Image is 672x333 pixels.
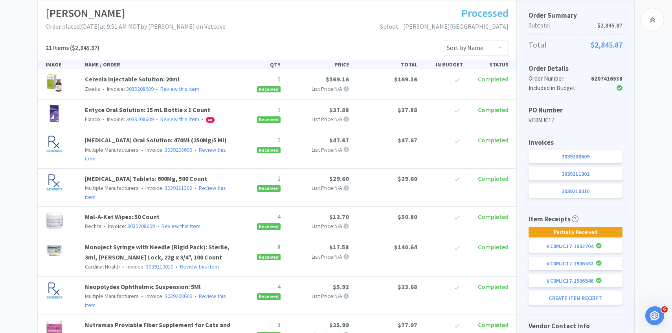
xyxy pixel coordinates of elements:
[329,175,349,182] span: $29.60
[329,321,349,329] span: $25.99
[287,85,349,93] p: List Price: N/A
[547,274,593,287] div: VC0MJC17 - 1906546
[645,306,664,325] iframe: Intercom live chat
[591,75,622,82] strong: 6207416538
[139,184,192,191] span: Invoice:
[100,85,154,92] span: Invoice:
[46,135,63,153] img: 7e5aa1f76aa74d9094328011733fe9e6_798615.jpeg
[174,263,179,270] span: •
[165,293,192,300] a: 3039208609
[85,283,201,291] a: Neopolydex Ophthalmic Suspension: 5Ml
[394,243,417,251] span: $140.64
[257,116,281,123] a: Received
[398,321,417,329] span: $77.97
[46,105,63,122] img: faa101c9f370443abca5d3d7cf17553e_208794.jpeg
[121,263,125,270] span: •
[284,60,352,69] div: PRICE
[380,22,509,32] p: Sploot - [PERSON_NAME][GEOGRAPHIC_DATA]
[238,60,284,69] div: QTY
[42,60,82,69] div: IMAGE
[529,74,591,83] div: Order Number:
[529,214,578,224] h5: Item Receipts
[85,184,226,200] a: Review this item
[85,243,230,261] a: Monoject Syringe with Needle (Rigid Pack): Sterile, 3ml, [PERSON_NAME] Lock, 22g x 3/4", 100 Count
[478,106,509,114] span: Completed
[85,223,101,230] span: Dechra
[329,136,349,144] span: $47.67
[333,283,349,291] span: $5.92
[165,184,192,191] a: 3039211302
[200,116,205,123] span: •
[529,274,622,287] a: VC0MJC17-1906546
[162,223,200,230] a: Review this item
[257,147,280,153] span: Received
[398,175,417,182] span: $29.60
[46,174,63,191] img: c72c8bab05cf4bb18baa86f224486d28_280270.jpeg
[529,291,622,305] button: Create Item Receipt
[126,116,154,123] a: 3039208609
[529,227,622,237] span: Partially Received
[120,263,173,270] span: Invoice:
[478,175,509,182] span: Completed
[257,253,281,260] a: Received
[529,105,622,116] h5: PO Number
[529,257,622,270] a: VC0MJC17-1906532
[529,116,622,125] p: VC0MJC17
[46,242,63,259] img: 8dde5e18d2a14ec399f462f174d0a7d6_82232.jpeg
[352,60,420,69] div: TOTAL
[287,292,349,300] p: List Price: N/A
[85,293,139,300] span: Multiple Manufacturers
[155,85,159,92] span: •
[193,146,198,153] span: •
[127,223,155,230] a: 3039208609
[241,320,281,330] p: 3
[193,293,198,300] span: •
[146,263,173,270] a: 3039210010
[529,63,622,74] h5: Order Details
[257,186,280,191] span: Received
[287,222,349,230] p: List Price: N/A
[165,146,192,153] a: 3039208609
[461,6,509,20] span: Processed
[394,75,417,83] span: $169.16
[85,85,100,92] span: Zoetis
[155,116,159,123] span: •
[85,263,120,270] span: Cardinal Health
[420,60,466,69] div: IN BUDGET
[257,146,281,153] a: Received
[478,243,509,251] span: Completed
[193,184,198,191] span: •
[287,184,349,192] p: List Price: N/A
[478,75,509,83] span: Completed
[241,282,281,292] p: 4
[85,293,226,308] a: Review this item
[329,213,349,221] span: $12.70
[241,174,281,184] p: 1
[103,223,107,230] span: •
[661,306,668,313] span: 6
[206,118,214,122] span: CB
[287,252,349,261] p: List Price: N/A
[82,60,238,69] div: NAME / ORDER
[241,74,281,85] p: 1
[241,242,281,252] p: 8
[257,184,281,191] a: Received
[529,321,622,331] h5: Vendor Contact Info
[529,39,622,51] p: Total
[257,254,280,260] span: Received
[591,39,622,51] span: $2,845.87
[156,223,160,230] span: •
[139,146,192,153] span: Invoice:
[241,212,281,222] p: 4
[547,257,593,270] div: VC0MJC17 - 1906532
[100,116,154,123] span: Invoice:
[46,43,99,53] h5: ($2,845.87)
[257,85,281,92] a: Received
[46,22,226,32] p: Order placed: [DATE] at 9:51 AM MDT by [PERSON_NAME] on Vetcove
[257,224,280,229] span: Received
[241,105,281,115] p: 1
[126,85,154,92] a: 3039208609
[160,116,199,123] a: Review this item
[478,283,509,291] span: Completed
[257,293,281,300] a: Received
